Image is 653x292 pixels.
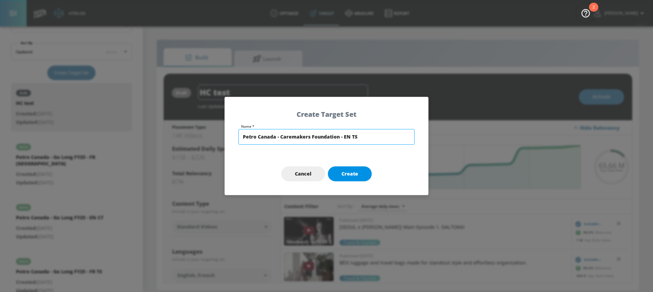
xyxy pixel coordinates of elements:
[328,166,372,182] button: Create
[281,166,325,182] button: Cancel
[341,170,358,178] span: Create
[576,3,595,22] button: Open Resource Center, 2 new notifications
[241,125,415,128] label: Name *
[592,7,595,16] div: 2
[238,111,415,118] h5: Create Target Set
[295,170,312,178] span: Cancel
